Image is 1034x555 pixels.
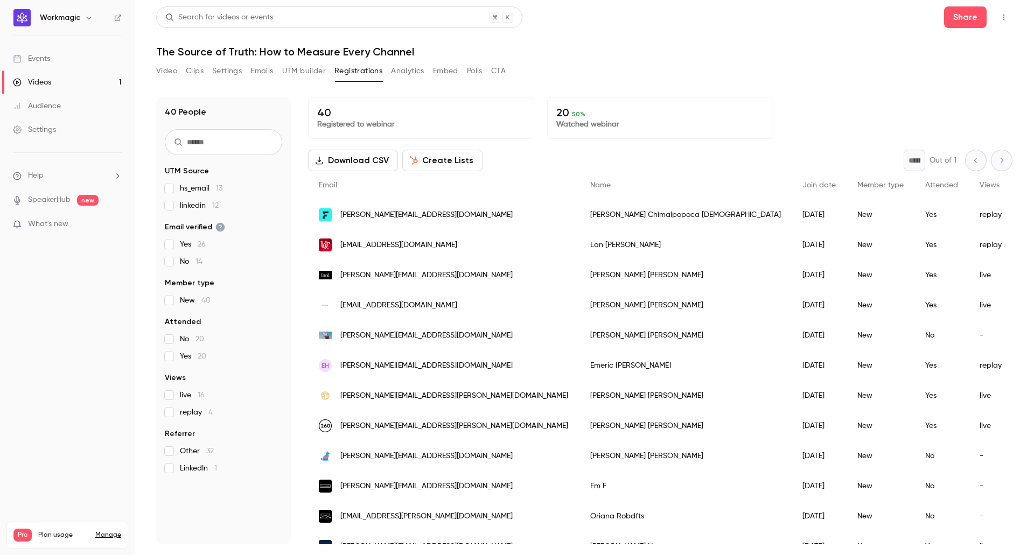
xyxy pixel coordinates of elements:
[556,119,764,130] p: Watched webinar
[282,62,326,80] button: UTM builder
[792,230,847,260] div: [DATE]
[250,62,273,80] button: Emails
[969,441,1012,471] div: -
[180,334,204,345] span: No
[969,260,1012,290] div: live
[340,451,513,462] span: [PERSON_NAME][EMAIL_ADDRESS][DOMAIN_NAME]
[792,501,847,531] div: [DATE]
[40,12,80,23] h6: Workmagic
[195,335,204,343] span: 20
[340,360,513,371] span: [PERSON_NAME][EMAIL_ADDRESS][DOMAIN_NAME]
[802,181,836,189] span: Join date
[792,200,847,230] div: [DATE]
[322,361,329,370] span: EH
[165,222,225,233] span: Email verified
[319,332,332,339] img: instanthydration.com
[340,209,513,221] span: [PERSON_NAME][EMAIL_ADDRESS][DOMAIN_NAME]
[195,258,202,265] span: 14
[579,441,792,471] div: [PERSON_NAME] [PERSON_NAME]
[792,441,847,471] div: [DATE]
[340,420,568,432] span: [PERSON_NAME][EMAIL_ADDRESS][PERSON_NAME][DOMAIN_NAME]
[914,230,969,260] div: Yes
[165,373,186,383] span: Views
[792,260,847,290] div: [DATE]
[319,181,337,189] span: Email
[319,419,332,432] img: 260samplesale.com
[317,119,525,130] p: Registered to webinar
[969,230,1012,260] div: replay
[340,390,568,402] span: [PERSON_NAME][EMAIL_ADDRESS][PERSON_NAME][DOMAIN_NAME]
[180,200,219,211] span: linkedin
[198,391,205,399] span: 16
[319,299,332,312] img: workmagic.io
[914,501,969,531] div: No
[165,428,195,439] span: Referrer
[847,471,914,501] div: New
[165,278,214,289] span: Member type
[969,501,1012,531] div: -
[847,501,914,531] div: New
[914,350,969,381] div: Yes
[914,290,969,320] div: Yes
[180,407,213,418] span: replay
[969,200,1012,230] div: replay
[319,510,332,523] img: gruntstyle.com
[319,389,332,402] img: kindredbravely.com
[198,241,206,248] span: 26
[13,101,61,111] div: Audience
[579,260,792,290] div: [PERSON_NAME] [PERSON_NAME]
[914,260,969,290] div: Yes
[95,531,121,539] a: Manage
[579,230,792,260] div: Lan [PERSON_NAME]
[572,110,585,118] span: 50 %
[319,449,332,462] img: prettylitter.co
[491,62,506,80] button: CTA
[334,62,382,80] button: Registrations
[156,45,1012,58] h1: The Source of Truth: How to Measure Every Channel
[165,317,201,327] span: Attended
[980,181,1000,189] span: Views
[969,471,1012,501] div: -
[579,200,792,230] div: [PERSON_NAME] Chimalpopoca [DEMOGRAPHIC_DATA]
[165,166,209,177] span: UTM Source
[969,350,1012,381] div: replay
[847,441,914,471] div: New
[969,411,1012,441] div: live
[579,501,792,531] div: Oriana Robdfts
[914,200,969,230] div: Yes
[319,540,332,553] img: citybeauty.com
[340,240,457,251] span: [EMAIL_ADDRESS][DOMAIN_NAME]
[847,290,914,320] div: New
[467,62,483,80] button: Polls
[212,202,219,209] span: 12
[28,194,71,206] a: SpeakerHub
[556,106,764,119] p: 20
[340,481,513,492] span: [PERSON_NAME][EMAIL_ADDRESS][DOMAIN_NAME]
[944,6,987,28] button: Share
[180,239,206,250] span: Yes
[180,446,214,456] span: Other
[340,300,457,311] span: [EMAIL_ADDRESS][DOMAIN_NAME]
[206,447,214,455] span: 32
[969,290,1012,320] div: live
[156,62,177,80] button: Video
[340,330,513,341] span: [PERSON_NAME][EMAIL_ADDRESS][DOMAIN_NAME]
[847,260,914,290] div: New
[214,465,217,472] span: 1
[847,411,914,441] div: New
[792,411,847,441] div: [DATE]
[180,390,205,401] span: live
[914,320,969,350] div: No
[13,77,51,88] div: Videos
[579,381,792,411] div: [PERSON_NAME] [PERSON_NAME]
[180,183,222,194] span: hs_email
[212,62,242,80] button: Settings
[792,471,847,501] div: [DATE]
[319,238,332,251] img: mail.uc.edu
[28,170,44,181] span: Help
[930,155,956,166] p: Out of 1
[857,181,904,189] span: Member type
[969,320,1012,350] div: -
[317,106,525,119] p: 40
[340,511,513,522] span: [EMAIL_ADDRESS][PERSON_NAME][DOMAIN_NAME]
